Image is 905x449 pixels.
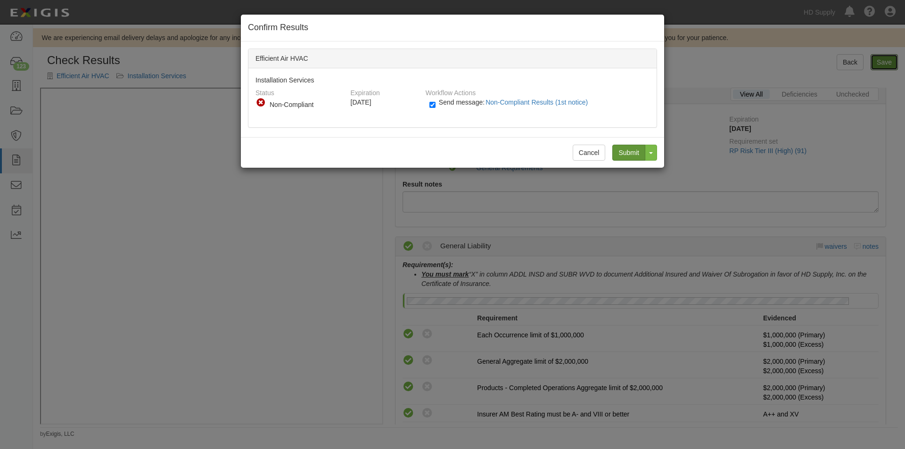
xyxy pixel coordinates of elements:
[573,145,606,161] button: Cancel
[248,22,657,34] h4: Confirm Results
[485,96,592,108] button: Send message:
[612,145,645,161] input: Submit
[351,85,380,98] label: Expiration
[248,49,657,68] div: Efficient Air HVAC
[270,100,340,109] div: Non-Compliant
[255,85,274,98] label: Status
[426,85,476,98] label: Workflow Actions
[429,99,436,110] input: Send message:Non-Compliant Results (1st notice)
[485,98,588,106] span: Non-Compliant Results (1st notice)
[439,98,592,106] span: Send message:
[248,68,657,127] div: Installation Services
[255,98,266,108] i: Non-Compliant
[351,98,419,107] div: [DATE]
